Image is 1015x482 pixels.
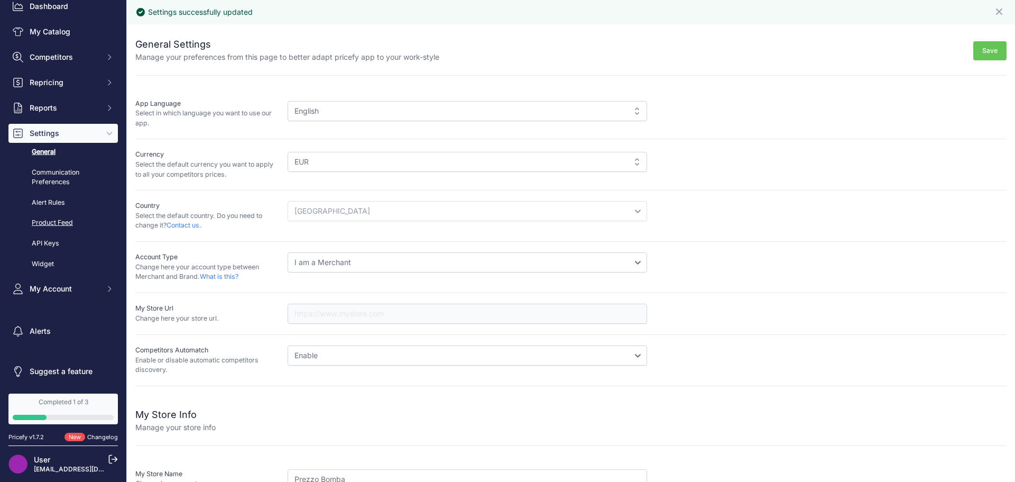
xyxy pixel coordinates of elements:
[288,101,647,121] div: English
[30,284,99,294] span: My Account
[30,128,99,139] span: Settings
[135,99,279,109] p: App Language
[135,407,216,422] h2: My Store Info
[135,345,279,356] p: Competitors Automatch
[994,4,1007,17] button: Close
[200,272,238,280] a: What is this?
[8,143,118,161] a: General
[30,103,99,113] span: Reports
[87,433,118,441] a: Changelog
[135,108,279,128] p: Select in which language you want to use our app.
[8,394,118,424] a: Completed 1 of 3
[8,48,118,67] button: Competitors
[8,124,118,143] button: Settings
[8,433,44,442] div: Pricefy v1.7.2
[135,252,279,262] p: Account Type
[288,152,647,172] div: EUR
[135,211,279,231] p: Select the default country. Do you need to change it?
[8,234,118,253] a: API Keys
[135,314,279,324] p: Change here your store url.
[64,433,85,442] span: New
[8,279,118,298] button: My Account
[8,163,118,192] a: Communication Preferences
[8,98,118,117] button: Reports
[135,304,279,314] p: My Store Url
[8,214,118,232] a: Product Feed
[973,41,1007,61] button: Save
[135,201,279,211] p: Country
[288,304,647,324] input: https://www.mystore.com
[167,221,201,229] a: Contact us.
[8,73,118,92] button: Repricing
[8,362,118,381] a: Suggest a feature
[135,37,439,52] h2: General Settings
[135,422,216,433] p: Manage your store info
[135,52,439,62] p: Manage your preferences from this page to better adapt pricefy app to your work-style
[135,356,279,375] p: Enable or disable automatic competitors discovery.
[30,52,99,62] span: Competitors
[148,7,253,17] div: Settings successfully updated
[30,77,99,88] span: Repricing
[8,194,118,212] a: Alert Rules
[34,465,144,473] a: [EMAIL_ADDRESS][DOMAIN_NAME]
[34,455,50,464] a: User
[135,262,279,282] p: Change here your account type between Merchant and Brand.
[135,469,279,479] p: My Store Name
[8,22,118,41] a: My Catalog
[8,255,118,274] a: Widget
[13,398,114,406] div: Completed 1 of 3
[135,160,279,179] p: Select the default currency you want to apply to all your competitors prices.
[8,322,118,341] a: Alerts
[135,150,279,160] p: Currency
